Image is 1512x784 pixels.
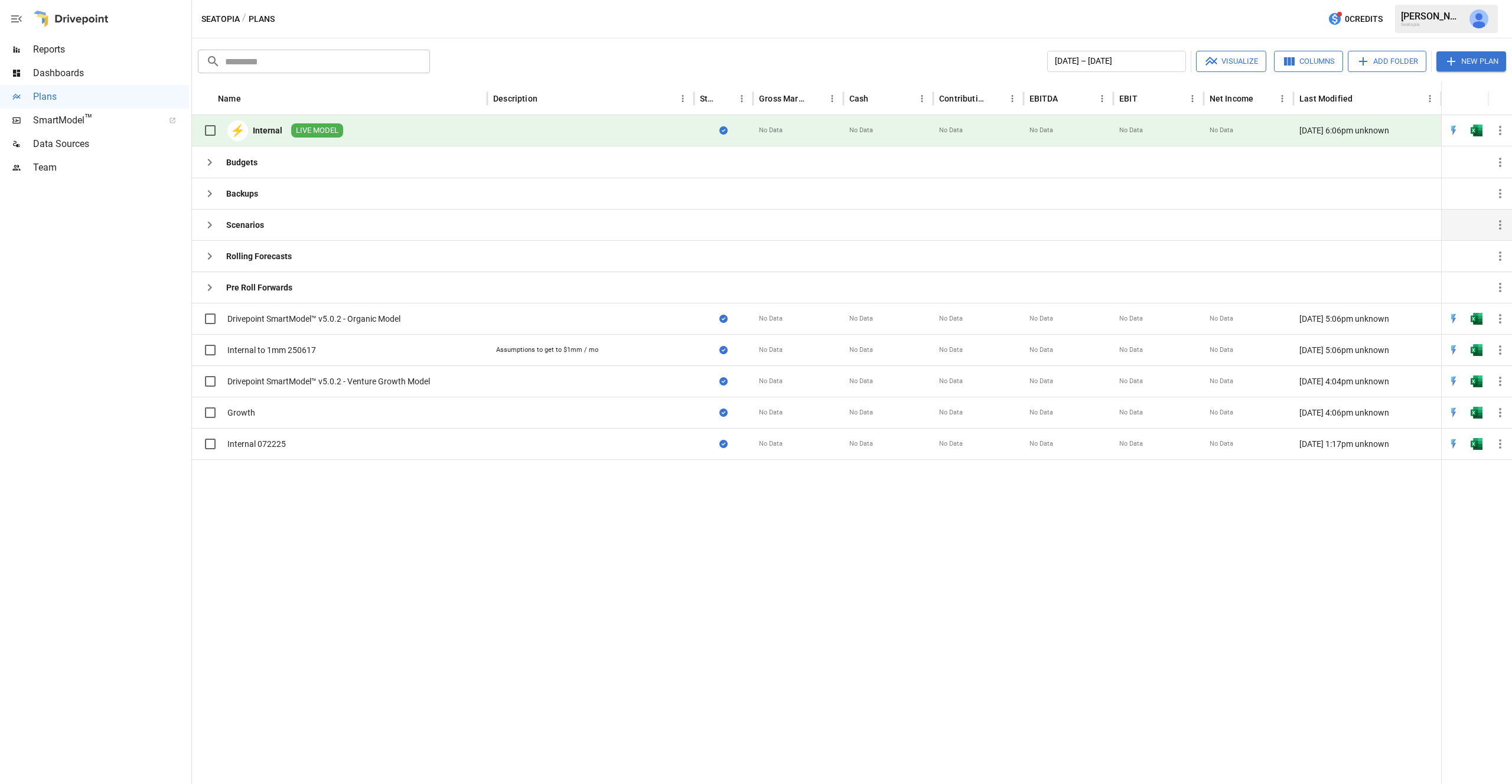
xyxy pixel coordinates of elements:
div: Open in Excel [1471,313,1482,325]
span: No Data [1029,408,1053,417]
span: No Data [939,126,963,135]
div: ⚡ [227,120,248,141]
span: No Data [759,314,783,324]
img: excel-icon.76473adf.svg [1471,407,1482,419]
button: New Plan [1436,51,1506,71]
button: Add Folder [1348,51,1426,72]
div: Internal 072225 [227,438,286,450]
button: Seatopia [201,12,240,27]
div: Open in Quick Edit [1448,344,1459,356]
div: Backups [226,188,258,200]
div: [PERSON_NAME] [1401,11,1462,22]
button: Sort [869,90,886,107]
span: No Data [759,408,783,417]
div: Net Income [1210,94,1254,103]
button: Columns [1274,51,1343,72]
button: Visualize [1196,51,1266,72]
button: Status column menu [734,90,750,107]
button: Last Modified column menu [1422,90,1438,107]
div: Gross Margin [759,94,806,103]
div: Sync complete [719,407,728,419]
span: No Data [1029,439,1053,449]
span: No Data [849,314,873,324]
img: James Arthur Smith [1469,9,1488,28]
div: Drivepoint SmartModel™ v5.0.2 - Venture Growth Model [227,375,430,387]
div: Status [700,94,716,103]
span: No Data [1210,314,1233,324]
span: No Data [1029,377,1053,386]
div: Open in Quick Edit [1448,313,1459,325]
div: Sync complete [719,375,728,387]
div: EBIT [1119,94,1138,103]
span: No Data [1119,439,1143,449]
img: excel-icon.76473adf.svg [1471,125,1482,136]
img: excel-icon.76473adf.svg [1471,313,1482,325]
img: excel-icon.76473adf.svg [1471,438,1482,450]
div: [DATE] 5:06pm unknown [1293,334,1441,365]
span: No Data [759,377,783,386]
button: Sort [717,90,734,107]
button: 0Credits [1323,8,1387,30]
div: Sync complete [719,438,728,450]
div: Open in Excel [1471,407,1482,419]
span: No Data [1029,314,1053,324]
div: [DATE] 1:17pm unknown [1293,428,1441,459]
div: Open in Excel [1471,344,1482,356]
div: [DATE] 4:06pm unknown [1293,397,1441,428]
img: quick-edit-flash.b8aec18c.svg [1448,125,1459,136]
span: No Data [1029,345,1053,355]
div: Assumptions to get to $1mm / mo [496,345,598,355]
div: Sync complete [719,313,728,325]
span: No Data [1119,314,1143,324]
div: [DATE] 5:06pm unknown [1293,303,1441,334]
span: Plans [33,90,189,104]
div: Name [218,94,241,103]
span: LIVE MODEL [291,125,343,136]
div: Pre Roll Forwards [226,282,292,293]
div: Drivepoint SmartModel™ v5.0.2 - Organic Model [227,313,400,325]
div: Last Modified [1299,94,1353,103]
button: EBIT column menu [1184,90,1201,107]
span: No Data [939,314,963,324]
div: Open in Excel [1471,125,1482,136]
button: Description column menu [674,90,691,107]
button: Sort [1254,90,1271,107]
span: Data Sources [33,137,189,151]
div: Open in Quick Edit [1448,125,1459,136]
button: Sort [1060,90,1076,107]
div: Rolling Forecasts [226,250,292,262]
span: No Data [1119,408,1143,417]
button: Cash column menu [914,90,930,107]
div: [DATE] 6:06pm unknown [1293,115,1441,146]
div: Open in Excel [1471,438,1482,450]
button: James Arthur Smith [1462,2,1495,35]
button: Sort [242,90,259,107]
img: excel-icon.76473adf.svg [1471,375,1482,387]
span: Reports [33,43,189,57]
div: Sync complete [719,344,728,356]
img: quick-edit-flash.b8aec18c.svg [1448,438,1459,450]
span: Team [33,161,189,175]
div: Scenarios [226,219,264,231]
div: Seatopia [1401,22,1462,27]
span: No Data [1210,377,1233,386]
div: / [242,12,246,27]
span: No Data [1210,126,1233,135]
span: No Data [759,439,783,449]
div: Internal to 1mm 250617 [227,344,316,356]
button: EBITDA column menu [1094,90,1110,107]
span: No Data [1119,377,1143,386]
img: quick-edit-flash.b8aec18c.svg [1448,375,1459,387]
button: Sort [1495,90,1512,107]
span: ™ [84,112,93,126]
div: Contribution Profit [939,94,986,103]
span: No Data [1029,126,1053,135]
div: Sync complete [719,125,728,136]
button: Gross Margin column menu [824,90,840,107]
button: Sort [807,90,824,107]
button: Sort [988,90,1004,107]
span: No Data [939,377,963,386]
span: No Data [939,345,963,355]
span: No Data [849,126,873,135]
